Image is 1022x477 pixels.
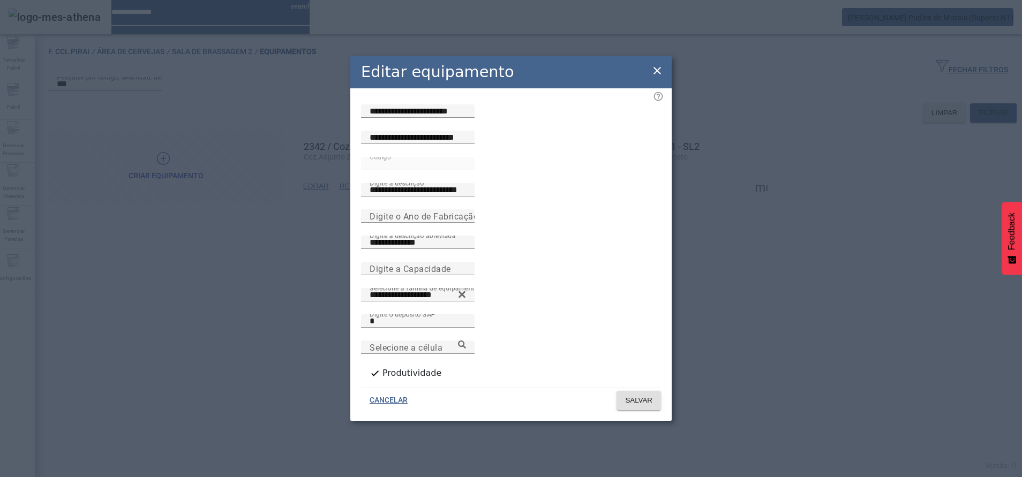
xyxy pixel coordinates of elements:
mat-label: Código [370,153,391,160]
input: Number [370,289,466,301]
label: Produtividade [380,367,441,380]
mat-label: Digite a Capacidade [370,263,451,274]
span: Feedback [1007,213,1017,250]
button: SALVAR [617,391,661,410]
h2: Editar equipamento [361,60,514,84]
mat-label: Digite a descrição [370,179,424,186]
span: SALVAR [625,395,652,406]
button: CANCELAR [361,391,416,410]
button: Feedback - Mostrar pesquisa [1002,202,1022,275]
mat-label: Digite o Ano de Fabricação [370,211,478,221]
input: Number [370,341,466,354]
span: CANCELAR [370,395,408,406]
mat-label: Digite a descrição abreviada [370,231,456,239]
mat-label: Selecione a família de equipamento [370,284,478,291]
mat-label: Selecione a célula [370,342,442,352]
mat-label: Digite o depósito SAP [370,310,435,317]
